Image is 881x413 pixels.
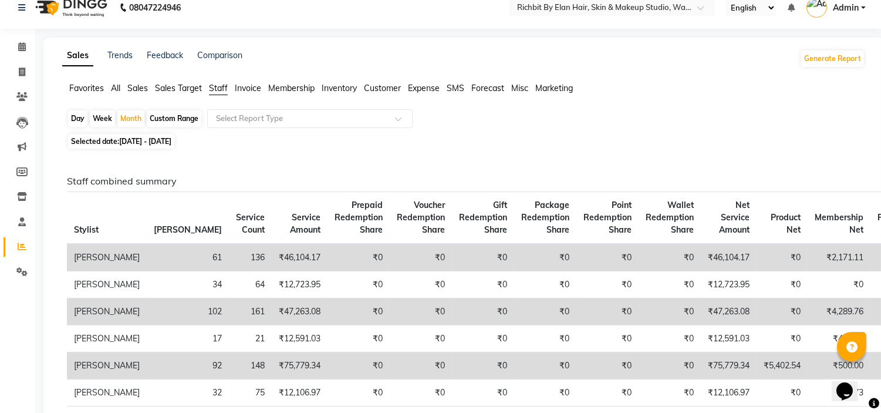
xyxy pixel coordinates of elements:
[639,271,701,298] td: ₹0
[67,298,147,325] td: [PERSON_NAME]
[390,325,452,352] td: ₹0
[639,352,701,380] td: ₹0
[514,380,576,407] td: ₹0
[235,83,261,93] span: Invoice
[67,176,856,187] h6: Staff combined summary
[771,212,801,235] span: Product Net
[757,325,808,352] td: ₹0
[68,110,87,127] div: Day
[757,352,808,380] td: ₹5,402.54
[452,271,514,298] td: ₹0
[701,298,757,325] td: ₹47,263.08
[808,352,870,380] td: ₹500.00
[147,50,183,61] a: Feedback
[452,325,514,352] td: ₹0
[719,200,750,235] span: Net Service Amount
[646,200,694,235] span: Wallet Redemption Share
[147,380,229,407] td: 32
[808,298,870,325] td: ₹4,289.76
[67,271,147,298] td: [PERSON_NAME]
[147,325,229,352] td: 17
[272,325,328,352] td: ₹12,591.03
[197,50,242,61] a: Comparison
[68,134,174,149] span: Selected date:
[236,212,265,235] span: Service Count
[154,224,222,235] span: [PERSON_NAME]
[452,244,514,271] td: ₹0
[701,325,757,352] td: ₹12,591.03
[801,51,864,67] button: Generate Report
[272,380,328,407] td: ₹12,106.97
[229,352,272,380] td: 148
[639,380,701,407] td: ₹0
[576,380,639,407] td: ₹0
[229,298,272,325] td: 161
[229,244,272,271] td: 136
[268,83,315,93] span: Membership
[107,50,133,61] a: Trends
[147,244,229,271] td: 61
[272,298,328,325] td: ₹47,263.08
[229,380,272,407] td: 75
[576,325,639,352] td: ₹0
[576,271,639,298] td: ₹0
[701,380,757,407] td: ₹12,106.97
[69,83,104,93] span: Favorites
[447,83,464,93] span: SMS
[583,200,632,235] span: Point Redemption Share
[67,244,147,271] td: [PERSON_NAME]
[514,244,576,271] td: ₹0
[74,224,99,235] span: Stylist
[576,352,639,380] td: ₹0
[328,352,390,380] td: ₹0
[147,110,201,127] div: Custom Range
[155,83,202,93] span: Sales Target
[328,298,390,325] td: ₹0
[808,380,870,407] td: ₹423.73
[639,325,701,352] td: ₹0
[514,271,576,298] td: ₹0
[576,244,639,271] td: ₹0
[511,83,528,93] span: Misc
[90,110,115,127] div: Week
[639,244,701,271] td: ₹0
[701,352,757,380] td: ₹75,779.34
[147,298,229,325] td: 102
[452,352,514,380] td: ₹0
[459,200,507,235] span: Gift Redemption Share
[209,83,228,93] span: Staff
[701,271,757,298] td: ₹12,723.95
[328,325,390,352] td: ₹0
[808,271,870,298] td: ₹0
[328,244,390,271] td: ₹0
[290,212,320,235] span: Service Amount
[576,298,639,325] td: ₹0
[127,83,148,93] span: Sales
[390,298,452,325] td: ₹0
[117,110,144,127] div: Month
[364,83,401,93] span: Customer
[514,298,576,325] td: ₹0
[757,244,808,271] td: ₹0
[390,352,452,380] td: ₹0
[808,325,870,352] td: ₹476.19
[808,244,870,271] td: ₹2,171.11
[67,352,147,380] td: [PERSON_NAME]
[408,83,440,93] span: Expense
[390,244,452,271] td: ₹0
[757,271,808,298] td: ₹0
[514,352,576,380] td: ₹0
[639,298,701,325] td: ₹0
[328,271,390,298] td: ₹0
[272,352,328,380] td: ₹75,779.34
[390,380,452,407] td: ₹0
[452,298,514,325] td: ₹0
[815,212,863,235] span: Membership Net
[452,380,514,407] td: ₹0
[67,380,147,407] td: [PERSON_NAME]
[229,325,272,352] td: 21
[272,244,328,271] td: ₹46,104.17
[390,271,452,298] td: ₹0
[147,271,229,298] td: 34
[757,380,808,407] td: ₹0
